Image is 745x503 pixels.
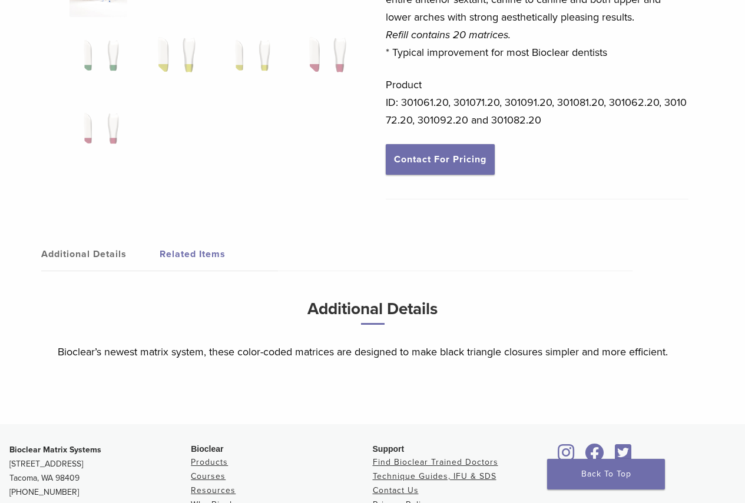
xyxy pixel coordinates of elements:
a: Back To Top [547,459,665,489]
img: BT Matrix Series - Image 7 [221,32,279,90]
p: [STREET_ADDRESS] Tacoma, WA 98409 [PHONE_NUMBER] [9,443,191,499]
span: Support [373,444,405,454]
a: Related Items [160,238,278,271]
a: Contact Us [373,485,419,495]
a: Bioclear [554,451,579,462]
a: Contact For Pricing [386,144,495,175]
h3: Additional Details [58,295,688,334]
a: Courses [191,471,226,481]
img: BT Matrix Series - Image 9 [69,105,127,163]
strong: Bioclear Matrix Systems [9,445,101,455]
img: BT Matrix Series - Image 8 [296,32,354,90]
a: Find Bioclear Trained Doctors [373,457,498,467]
a: Technique Guides, IFU & SDS [373,471,496,481]
a: Resources [191,485,236,495]
span: Bioclear [191,444,223,454]
p: Bioclear’s newest matrix system, these color-coded matrices are designed to make black triangle c... [58,343,688,361]
img: BT Matrix Series - Image 6 [145,32,203,90]
a: Bioclear [581,451,608,462]
a: Products [191,457,228,467]
em: Refill contains 20 matrices. [386,28,511,41]
img: BT Matrix Series - Image 5 [69,32,127,90]
p: Product ID: 301061.20, 301071.20, 301091.20, 301081.20, 301062.20, 301072.20, 301092.20 and 30108... [386,76,689,129]
a: Bioclear [611,451,635,462]
a: Additional Details [41,238,160,271]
